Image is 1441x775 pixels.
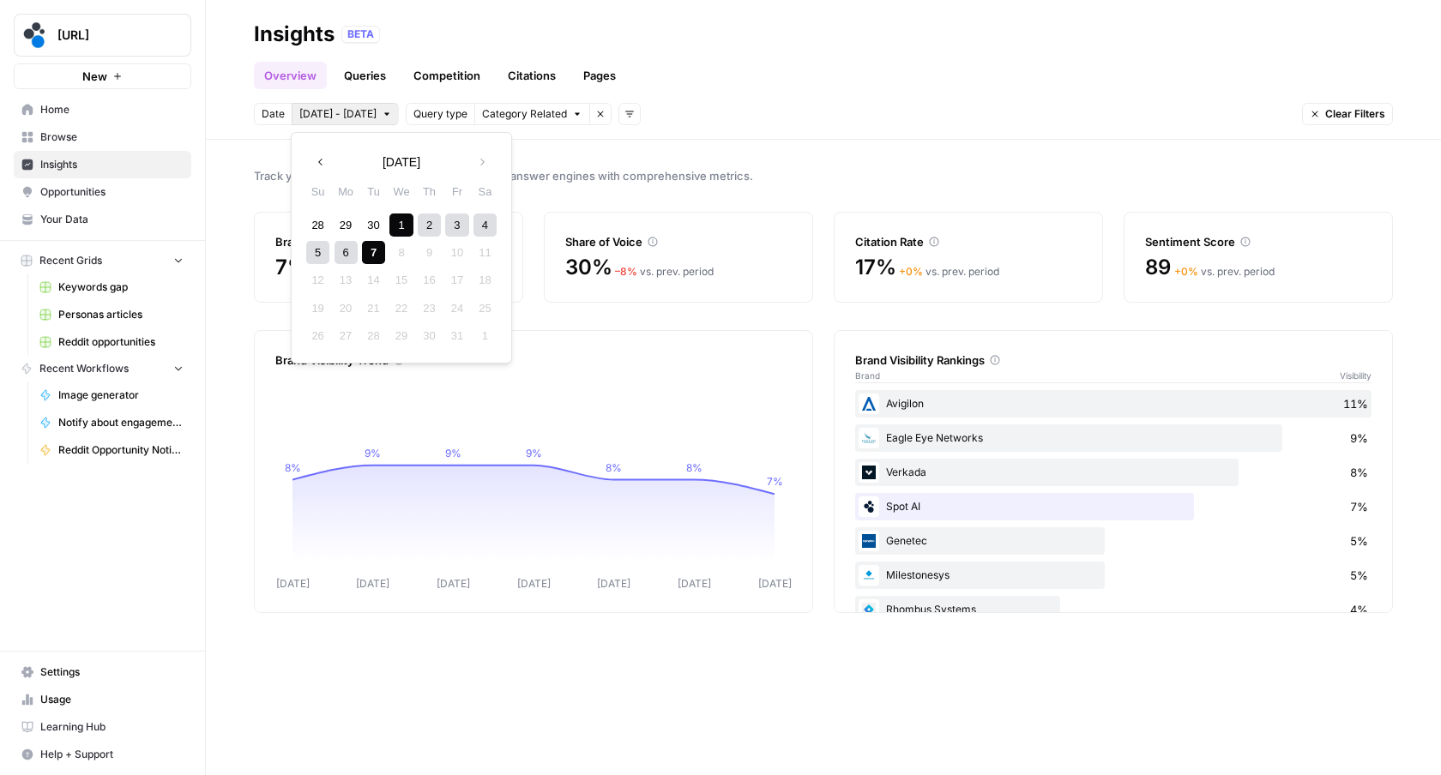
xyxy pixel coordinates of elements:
[40,664,184,680] span: Settings
[573,62,626,89] a: Pages
[14,96,191,123] a: Home
[1145,233,1372,250] div: Sentiment Score
[14,741,191,768] button: Help + Support
[14,356,191,381] button: Recent Workflows
[389,180,413,203] div: We
[859,428,879,448] img: 3sp693kqy972ncuwguq8zytdyfsx
[615,265,637,278] span: – 8 %
[1350,567,1368,584] span: 5%
[565,233,792,250] div: Share of Voice
[473,268,497,291] div: Not available Saturday, October 18th, 2025
[418,180,441,203] div: Th
[14,14,191,57] button: Workspace: spot.ai
[473,180,497,203] div: Sa
[615,264,714,279] div: vs. prev. period
[526,447,542,460] tspan: 9%
[413,106,467,122] span: Query type
[306,241,329,264] div: Choose Sunday, October 5th, 2025
[473,213,497,237] div: Choose Saturday, October 4th, 2025
[418,297,441,320] div: Not available Thursday, October 23rd, 2025
[445,241,468,264] div: Not available Friday, October 10th, 2025
[389,324,413,347] div: Not available Wednesday, October 29th, 2025
[14,248,191,273] button: Recent Grids
[497,62,566,89] a: Citations
[678,577,711,590] tspan: [DATE]
[32,381,191,409] a: Image generator
[855,390,1372,418] div: Avigilon
[275,254,308,281] span: 7%
[291,132,512,363] div: [DATE] - [DATE]
[418,241,441,264] div: Not available Thursday, October 9th, 2025
[356,577,389,590] tspan: [DATE]
[899,264,999,279] div: vs. prev. period
[39,361,129,376] span: Recent Workflows
[58,442,184,458] span: Reddit Opportunity Notifier
[855,424,1372,452] div: Eagle Eye Networks
[758,577,792,590] tspan: [DATE]
[855,351,1372,369] div: Brand Visibility Rankings
[389,213,413,237] div: Choose Wednesday, October 1st, 2025
[445,324,468,347] div: Not available Friday, October 31st, 2025
[362,241,385,264] div: Choose Tuesday, October 7th, 2025
[82,68,107,85] span: New
[389,297,413,320] div: Not available Wednesday, October 22nd, 2025
[445,213,468,237] div: Choose Friday, October 3rd, 2025
[334,62,396,89] a: Queries
[306,297,329,320] div: Not available Sunday, October 19th, 2025
[855,527,1372,555] div: Genetec
[362,268,385,291] div: Not available Tuesday, October 14th, 2025
[58,415,184,430] span: Notify about engagement - reddit
[40,129,184,145] span: Browse
[859,531,879,551] img: vvp1obqpay3biiowoi7joqb04jvm
[14,206,191,233] a: Your Data
[40,184,184,200] span: Opportunities
[306,324,329,347] div: Not available Sunday, October 26th, 2025
[335,268,358,291] div: Not available Monday, October 13th, 2025
[565,254,612,281] span: 30%
[389,241,413,264] div: Not available Wednesday, October 8th, 2025
[40,747,184,762] span: Help + Support
[473,324,497,347] div: Not available Saturday, November 1st, 2025
[58,334,184,350] span: Reddit opportunities
[418,268,441,291] div: Not available Thursday, October 16th, 2025
[299,106,377,122] span: [DATE] - [DATE]
[445,268,468,291] div: Not available Friday, October 17th, 2025
[362,213,385,237] div: Choose Tuesday, September 30th, 2025
[40,212,184,227] span: Your Data
[254,62,327,89] a: Overview
[40,102,184,117] span: Home
[362,324,385,347] div: Not available Tuesday, October 28th, 2025
[14,686,191,713] a: Usage
[14,658,191,686] a: Settings
[859,565,879,586] img: s637lvjf4iaa6v9dbcehav2fvws9
[32,328,191,356] a: Reddit opportunities
[306,180,329,203] div: Su
[1325,106,1385,122] span: Clear Filters
[365,447,381,460] tspan: 9%
[482,106,567,122] span: Category Related
[855,562,1372,589] div: Milestonesys
[606,461,622,474] tspan: 8%
[1174,264,1275,279] div: vs. prev. period
[32,436,191,464] a: Reddit Opportunity Notifier
[32,409,191,436] a: Notify about engagement - reddit
[517,577,551,590] tspan: [DATE]
[32,301,191,328] a: Personas articles
[306,213,329,237] div: Choose Sunday, September 28th, 2025
[1145,254,1171,281] span: 89
[855,493,1372,520] div: Spot AI
[335,213,358,237] div: Choose Monday, September 29th, 2025
[1340,369,1372,382] span: Visibility
[855,254,895,281] span: 17%
[473,297,497,320] div: Not available Saturday, October 25th, 2025
[1343,395,1368,412] span: 11%
[14,123,191,151] a: Browse
[40,157,184,172] span: Insights
[341,26,380,43] div: BETA
[418,324,441,347] div: Not available Thursday, October 30th, 2025
[474,103,589,125] button: Category Related
[275,233,502,250] div: Brand Visibility
[306,268,329,291] div: Not available Sunday, October 12th, 2025
[292,103,399,125] button: [DATE] - [DATE]
[855,369,880,382] span: Brand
